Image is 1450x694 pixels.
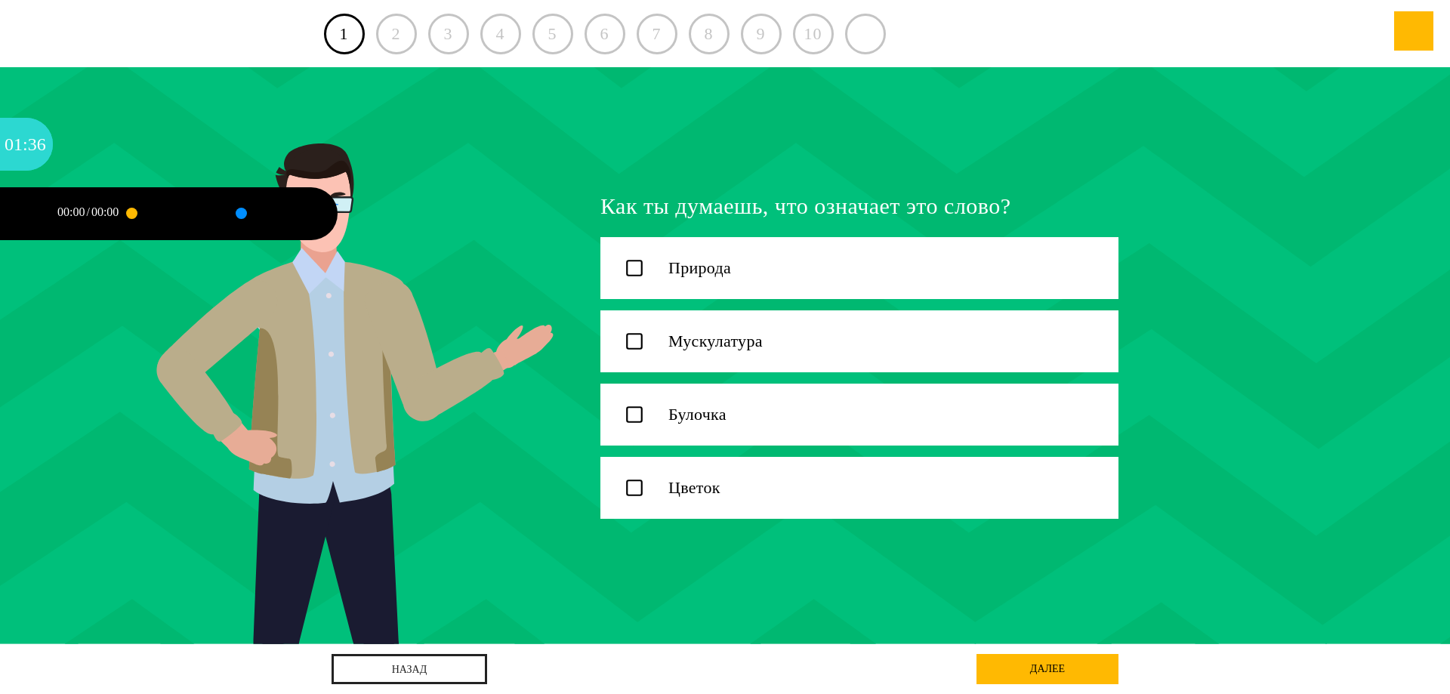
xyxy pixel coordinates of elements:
[480,14,521,54] div: 4
[376,14,417,54] div: 2
[637,14,677,54] div: 7
[585,14,625,54] div: 6
[741,14,782,54] div: 9
[23,118,28,171] div: :
[428,14,469,54] div: 3
[793,14,834,54] div: 10
[5,118,23,171] div: 01
[600,193,1118,218] h2: Как ты думаешь, что означает это слово?
[976,654,1118,684] div: далее
[324,14,365,54] a: 1
[332,654,487,684] a: назад
[668,332,763,350] div: Мускулатура
[57,206,85,218] div: 00:00
[91,206,119,218] div: 00:00
[86,206,89,218] div: /
[532,14,573,54] div: 5
[668,406,727,424] div: Булочка
[28,118,46,171] div: 36
[668,479,720,497] div: Цветок
[668,259,731,277] div: Природа
[689,14,730,54] div: 8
